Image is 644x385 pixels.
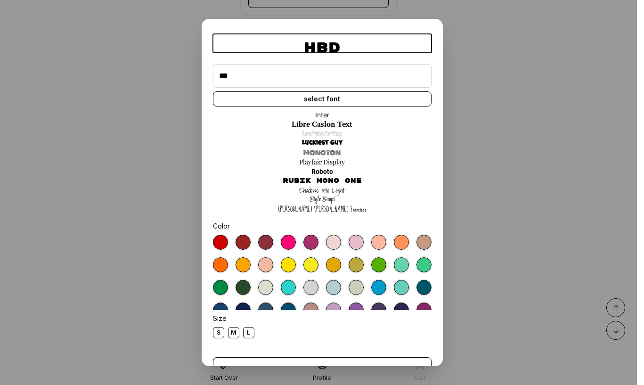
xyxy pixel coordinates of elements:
[311,167,333,176] a: Roboto
[299,157,345,167] a: Playfair Display
[302,129,342,139] a: Londrina Outline
[315,110,329,120] a: Inter
[243,327,254,338] div: L
[213,221,432,231] div: Color
[304,43,341,53] div: HBD
[299,186,345,195] a: Shadows Into Light
[278,205,367,214] a: [PERSON_NAME] [PERSON_NAME] Francisco
[213,314,432,323] div: Size
[303,148,341,157] a: Monoton
[283,176,362,186] a: Rubik Mono One
[310,195,335,205] a: Style Script
[213,357,432,380] button: Save
[302,139,342,148] a: Luckiest Guy
[213,91,432,106] div: select font
[292,120,352,129] a: Libre Caslon Text
[213,327,224,338] div: S
[228,327,239,338] div: M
